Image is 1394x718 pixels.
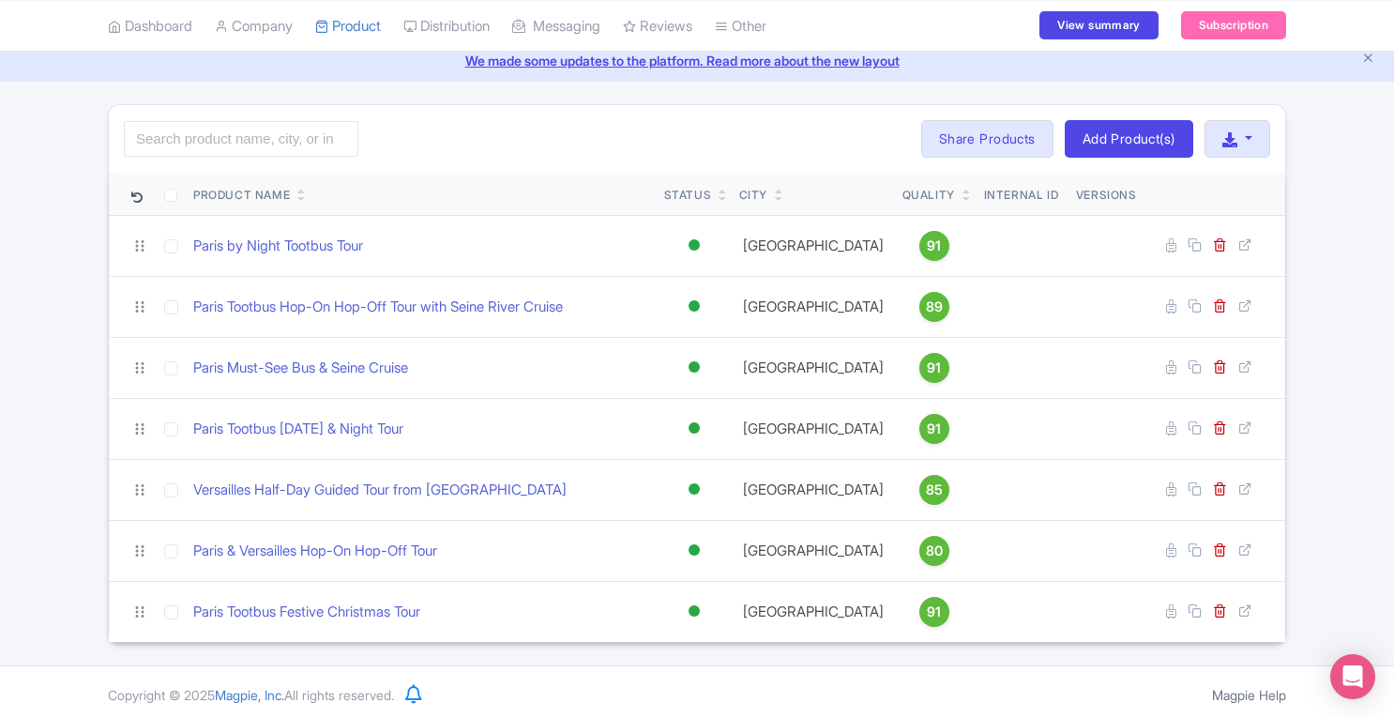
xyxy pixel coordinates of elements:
[926,541,943,561] span: 80
[902,292,966,322] a: 89
[685,476,704,503] div: Active
[193,602,420,623] a: Paris Tootbus Festive Christmas Tour
[974,173,1068,216] th: Internal ID
[193,480,567,501] a: Versailles Half-Day Guided Tour from [GEOGRAPHIC_DATA]
[902,536,966,566] a: 80
[1181,11,1286,39] a: Subscription
[664,187,712,204] div: Status
[193,297,563,318] a: Paris Tootbus Hop-On Hop-Off Tour with Seine River Cruise
[215,687,284,703] span: Magpie, Inc.
[685,354,704,381] div: Active
[685,293,704,320] div: Active
[1212,687,1286,703] a: Magpie Help
[1039,11,1158,39] a: View summary
[732,215,895,276] td: [GEOGRAPHIC_DATA]
[927,236,941,256] span: 91
[926,480,943,500] span: 85
[124,121,358,157] input: Search product name, city, or interal id
[1330,654,1375,699] div: Open Intercom Messenger
[902,187,955,204] div: Quality
[902,475,966,505] a: 85
[732,520,895,581] td: [GEOGRAPHIC_DATA]
[732,398,895,459] td: [GEOGRAPHIC_DATA]
[926,297,943,317] span: 89
[193,236,363,257] a: Paris by Night Tootbus Tour
[1361,49,1375,70] button: Close announcement
[685,232,704,259] div: Active
[927,602,941,622] span: 91
[193,541,437,562] a: Paris & Versailles Hop-On Hop-Off Tour
[193,187,290,204] div: Product Name
[902,597,966,627] a: 91
[685,598,704,625] div: Active
[902,353,966,383] a: 91
[732,276,895,337] td: [GEOGRAPHIC_DATA]
[97,685,405,705] div: Copyright © 2025 All rights reserved.
[1068,173,1144,216] th: Versions
[732,337,895,398] td: [GEOGRAPHIC_DATA]
[193,419,403,440] a: Paris Tootbus [DATE] & Night Tour
[685,537,704,564] div: Active
[193,358,408,379] a: Paris Must-See Bus & Seine Cruise
[11,51,1383,70] a: We made some updates to the platform. Read more about the new layout
[921,120,1053,158] a: Share Products
[732,459,895,520] td: [GEOGRAPHIC_DATA]
[685,415,704,442] div: Active
[902,231,966,261] a: 91
[739,187,767,204] div: City
[902,414,966,444] a: 91
[927,358,941,378] span: 91
[1065,120,1193,158] a: Add Product(s)
[732,581,895,642] td: [GEOGRAPHIC_DATA]
[927,419,941,439] span: 91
